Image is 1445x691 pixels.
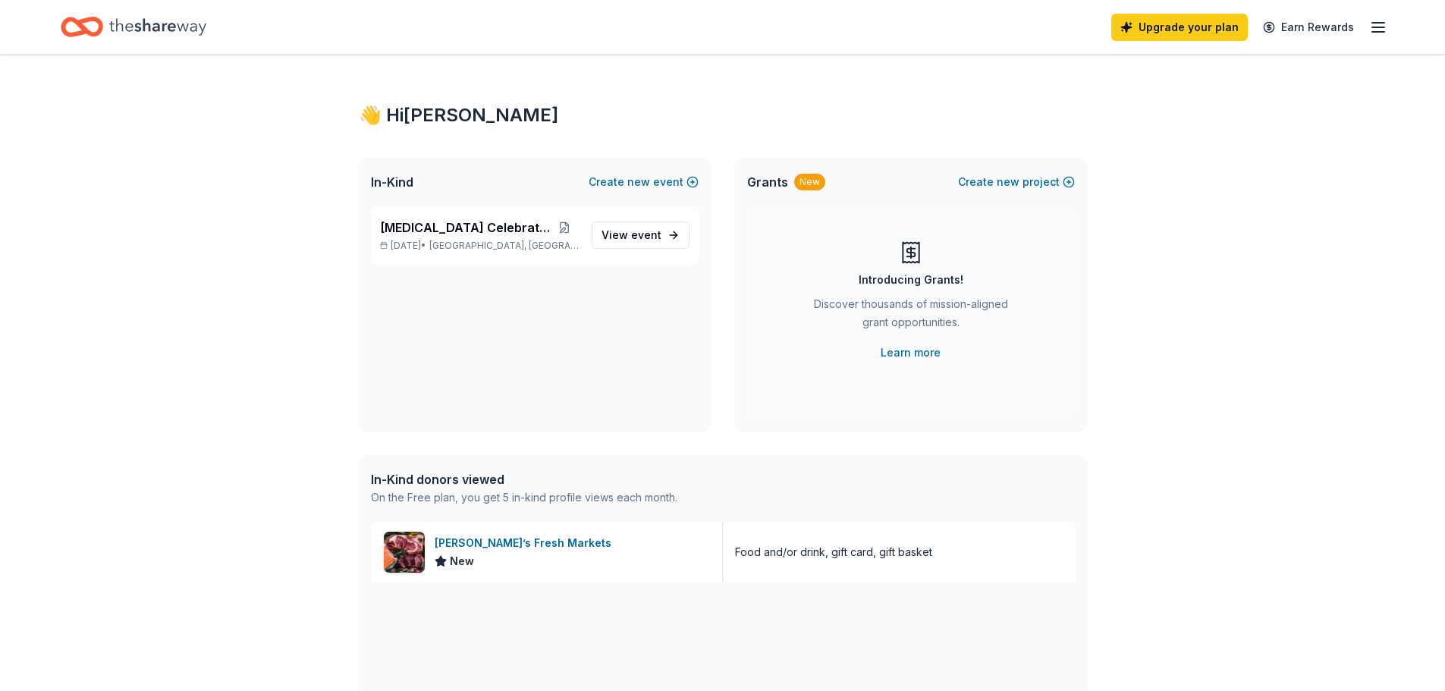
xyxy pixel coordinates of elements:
span: Grants [747,173,788,191]
div: Introducing Grants! [859,271,963,289]
span: new [997,173,1019,191]
a: Home [61,9,206,45]
span: new [627,173,650,191]
p: [DATE] • [380,240,580,252]
a: Learn more [881,344,941,362]
div: [PERSON_NAME]’s Fresh Markets [435,534,617,552]
span: [MEDICAL_DATA] Celebration [380,218,551,237]
div: Discover thousands of mission-aligned grant opportunities. [808,295,1014,338]
div: 👋 Hi [PERSON_NAME] [359,103,1087,127]
span: In-Kind [371,173,413,191]
button: Createnewproject [958,173,1075,191]
div: Food and/or drink, gift card, gift basket [735,543,932,561]
span: [GEOGRAPHIC_DATA], [GEOGRAPHIC_DATA] [429,240,579,252]
div: On the Free plan, you get 5 in-kind profile views each month. [371,488,677,507]
div: New [794,174,825,190]
span: New [450,552,474,570]
img: Image for Chuck’s Fresh Markets [384,532,425,573]
div: In-Kind donors viewed [371,470,677,488]
a: Upgrade your plan [1111,14,1248,41]
span: View [602,226,661,244]
a: View event [592,221,690,249]
a: Earn Rewards [1254,14,1363,41]
span: event [631,228,661,241]
button: Createnewevent [589,173,699,191]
